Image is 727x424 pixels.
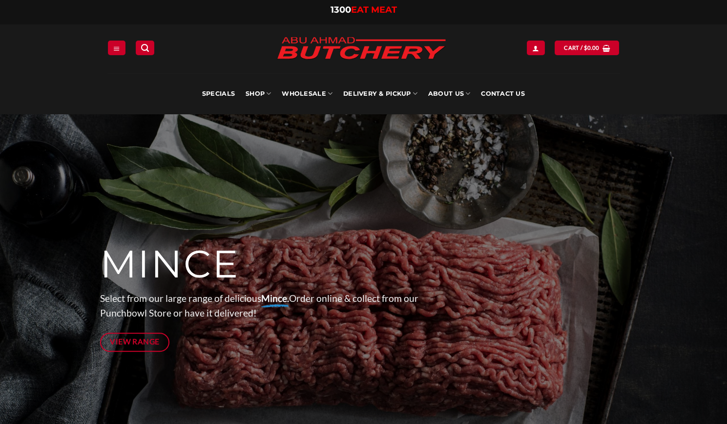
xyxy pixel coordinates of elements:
a: View Range [100,333,170,352]
img: Abu Ahmad Butchery [269,30,454,67]
span: View Range [110,336,160,348]
span: $ [584,43,587,52]
a: SHOP [246,73,271,114]
span: EAT MEAT [351,4,397,15]
span: MINCE [100,241,239,288]
a: Login [527,41,544,55]
span: Cart / [564,43,599,52]
span: 1300 [331,4,351,15]
span: Select from our large range of delicious Order online & collect from our Punchbowl Store or have ... [100,293,418,319]
a: 1300EAT MEAT [331,4,397,15]
bdi: 0.00 [584,44,600,51]
a: Contact Us [481,73,525,114]
strong: Mince. [261,293,289,304]
a: View cart [555,41,619,55]
a: Delivery & Pickup [343,73,417,114]
a: About Us [428,73,470,114]
a: Search [136,41,154,55]
a: Specials [202,73,235,114]
a: Wholesale [282,73,332,114]
a: Menu [108,41,125,55]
